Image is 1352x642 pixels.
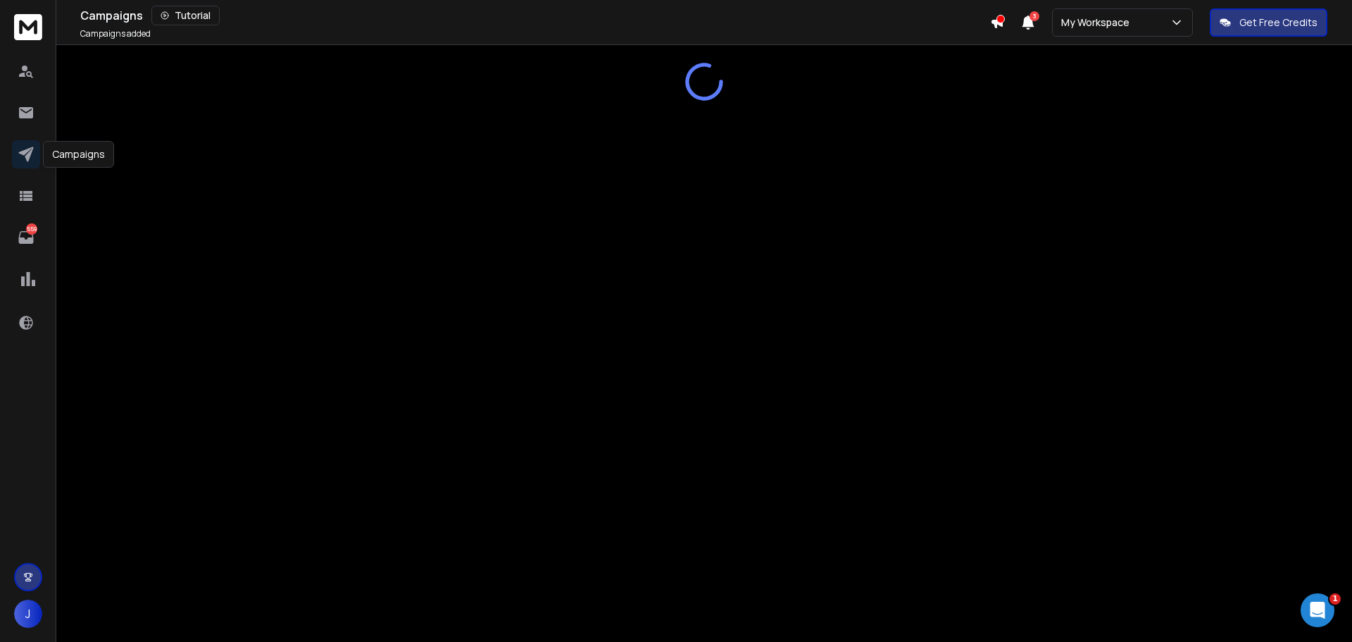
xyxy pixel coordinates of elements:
p: Get Free Credits [1239,16,1317,30]
span: 3 [1029,11,1039,21]
button: Tutorial [151,6,220,25]
div: Campaigns [80,6,990,25]
iframe: Intercom live chat [1301,593,1334,627]
a: 559 [12,223,40,252]
button: J [14,600,42,628]
p: My Workspace [1061,16,1135,30]
div: Campaigns [43,141,114,168]
button: Get Free Credits [1210,8,1327,37]
p: Campaigns added [80,28,151,39]
p: 559 [26,223,37,235]
span: 1 [1329,593,1341,605]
